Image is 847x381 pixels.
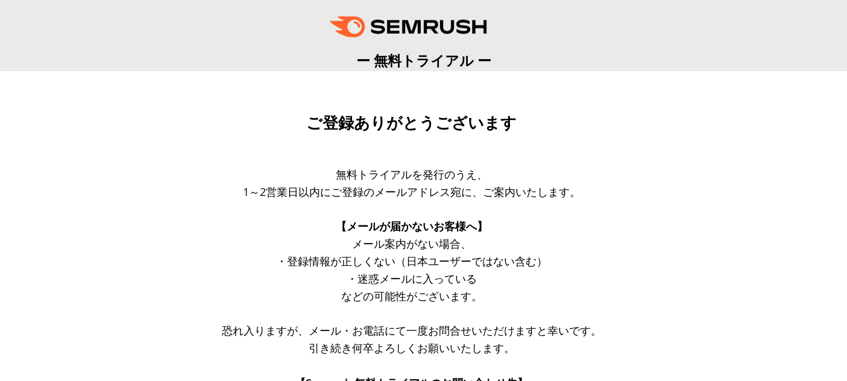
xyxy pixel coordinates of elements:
[341,289,482,303] span: などの可能性がございます。
[306,114,517,132] span: ご登録ありがとうございます
[336,219,488,233] span: 【メールが届かないお客様へ】
[336,167,488,181] span: 無料トライアルを発行のうえ、
[222,323,602,338] span: 恐れ入りますが、メール・お電話にて一度お問合せいただけますと幸いです。
[352,236,471,251] span: メール案内がない場合、
[276,254,547,268] span: ・登録情報が正しくない（日本ユーザーではない含む）
[243,184,581,199] span: 1～2営業日以内にご登録のメールアドレス宛に、ご案内いたします。
[356,51,491,70] span: ー 無料トライアル ー
[347,271,477,286] span: ・迷惑メールに入っている
[309,341,515,355] span: 引き続き何卒よろしくお願いいたします。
